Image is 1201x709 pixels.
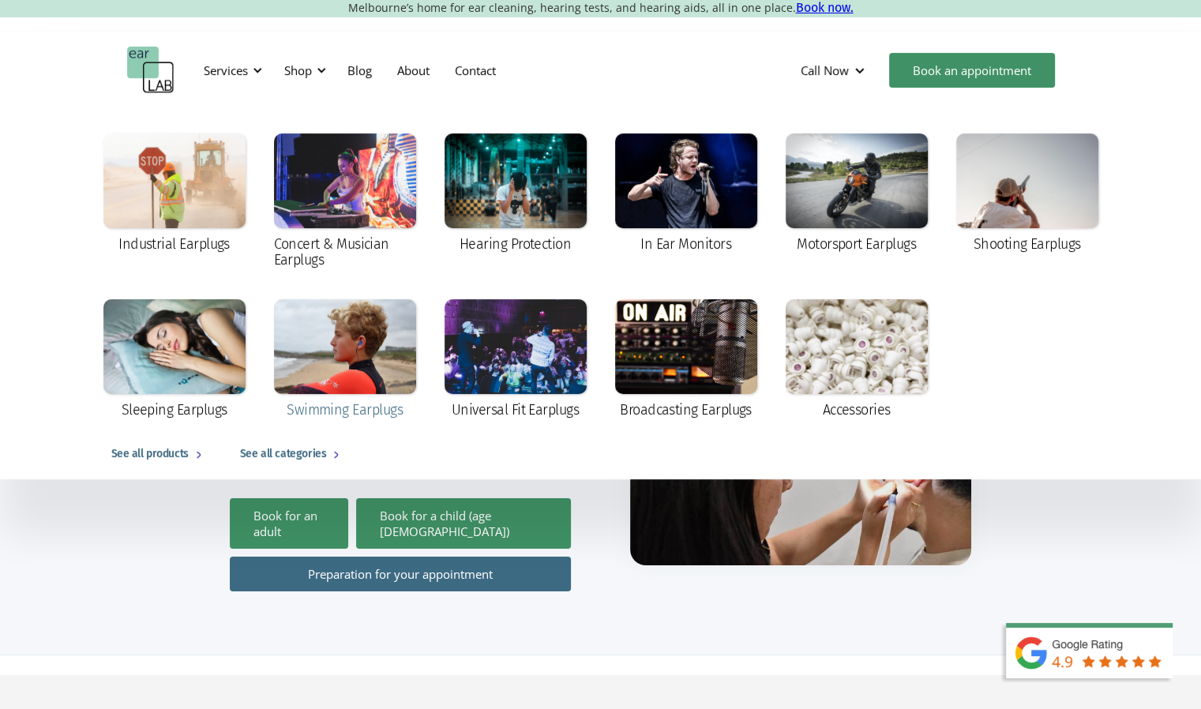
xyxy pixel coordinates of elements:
a: Concert & Musician Earplugs [266,126,424,279]
a: See all products [96,429,224,479]
a: Broadcasting Earplugs [607,291,765,429]
a: About [385,47,442,93]
div: Services [194,47,267,94]
div: Hearing Protection [460,236,571,252]
a: Blog [335,47,385,93]
div: Shop [275,47,331,94]
div: Concert & Musician Earplugs [274,236,416,268]
div: Shooting Earplugs [974,236,1081,252]
div: Accessories [822,402,890,418]
a: See all categories [224,429,362,479]
div: Sleeping Earplugs [122,402,227,418]
a: Industrial Earplugs [96,126,253,263]
div: Swimming Earplugs [287,402,403,418]
a: Sleeping Earplugs [96,291,253,429]
a: Preparation for your appointment [230,557,571,591]
div: Services [204,62,248,78]
a: Accessories [778,291,936,429]
a: In Ear Monitors [607,126,765,263]
div: Motorsport Earplugs [797,236,916,252]
a: Shooting Earplugs [948,126,1106,263]
a: Book an appointment [889,53,1055,88]
div: Industrial Earplugs [118,236,230,252]
div: Call Now [801,62,849,78]
div: Broadcasting Earplugs [620,402,752,418]
div: See all products [111,445,189,463]
a: Book for a child (age [DEMOGRAPHIC_DATA]) [356,498,571,549]
a: Motorsport Earplugs [778,126,936,263]
a: Swimming Earplugs [266,291,424,429]
a: home [127,47,175,94]
div: Call Now [788,47,881,94]
a: Hearing Protection [437,126,595,263]
div: In Ear Monitors [640,236,731,252]
div: Shop [284,62,312,78]
a: Universal Fit Earplugs [437,291,595,429]
div: See all categories [240,445,326,463]
div: Universal Fit Earplugs [452,402,579,418]
a: Book for an adult [230,498,348,549]
a: Contact [442,47,509,93]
